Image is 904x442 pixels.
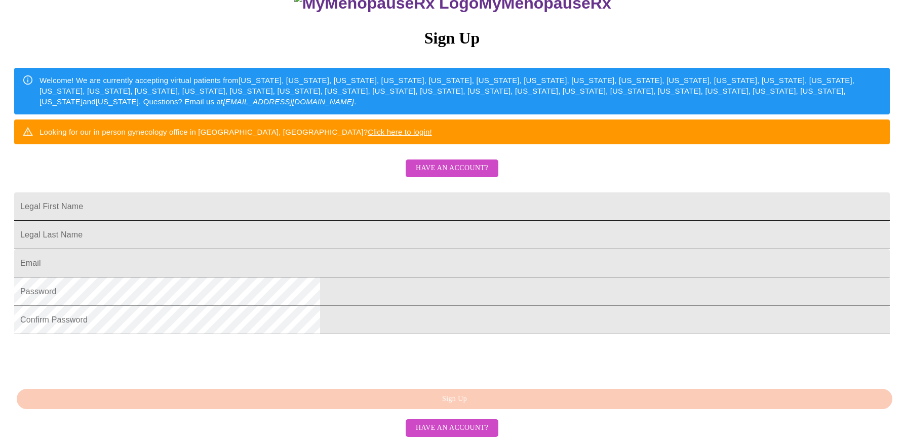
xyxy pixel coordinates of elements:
a: Have an account? [403,423,501,431]
div: Looking for our in person gynecology office in [GEOGRAPHIC_DATA], [GEOGRAPHIC_DATA]? [40,123,432,141]
button: Have an account? [406,159,498,177]
div: Welcome! We are currently accepting virtual patients from [US_STATE], [US_STATE], [US_STATE], [US... [40,71,882,111]
a: Have an account? [403,171,501,179]
em: [EMAIL_ADDRESS][DOMAIN_NAME] [223,97,354,106]
iframe: reCAPTCHA [14,339,168,379]
a: Click here to login! [368,128,432,136]
button: Have an account? [406,419,498,437]
span: Have an account? [416,162,488,175]
span: Have an account? [416,422,488,434]
h3: Sign Up [14,29,890,48]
